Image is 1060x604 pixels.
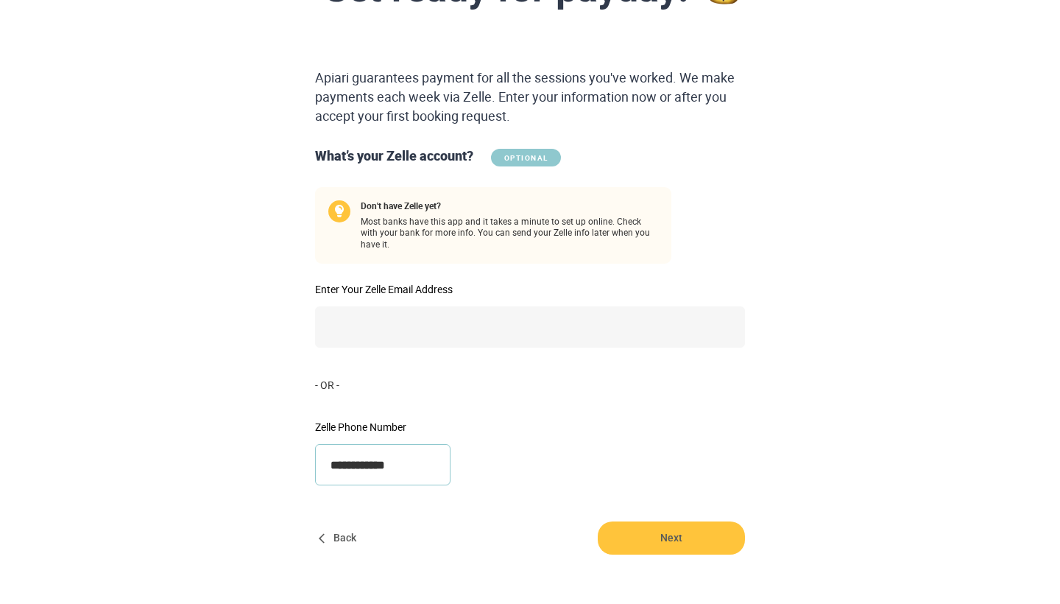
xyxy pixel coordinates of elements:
[309,69,751,125] div: Apiari guarantees payment for all the sessions you've worked. We make payments each week via Zell...
[328,200,350,222] img: Bulb
[315,422,451,432] label: Zelle Phone Number
[361,200,658,251] span: Most banks have this app and it takes a minute to set up online. Check with your bank for more in...
[309,147,751,166] div: What’s your Zelle account?
[491,149,561,166] span: OPTIONAL
[361,200,658,212] span: Don't have Zelle yet?
[309,378,751,393] div: - OR -
[598,522,745,555] button: Next
[315,522,362,555] button: Back
[315,284,745,295] label: Enter Your Zelle Email Address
